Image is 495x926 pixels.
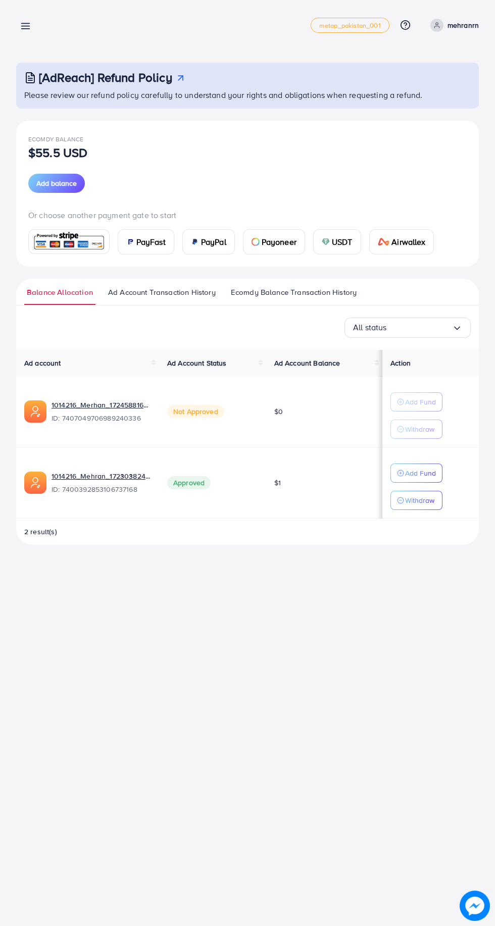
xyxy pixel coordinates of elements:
img: card [378,238,390,246]
p: mehranrn [448,19,479,31]
span: $1 [274,478,281,488]
p: $55.5 USD [28,146,87,159]
span: Ad account [24,358,61,368]
span: Not Approved [167,405,224,418]
span: ID: 7400392853106737168 [52,484,151,494]
a: cardUSDT [313,229,361,254]
a: mehranrn [426,19,479,32]
a: metap_pakistan_001 [311,18,389,33]
span: Balance Allocation [27,287,93,298]
p: Withdraw [405,423,434,435]
button: Withdraw [390,491,442,510]
img: card [322,238,330,246]
span: PayFast [136,236,166,248]
a: 1014216_Merhan_1724588164299 [52,400,151,410]
span: $0 [274,406,283,417]
div: <span class='underline'>1014216_Mehran_1723038241071</span></br>7400392853106737168 [52,471,151,494]
a: cardPayoneer [243,229,305,254]
span: Ecomdy Balance [28,135,83,143]
button: Withdraw [390,420,442,439]
img: ic-ads-acc.e4c84228.svg [24,400,46,423]
span: metap_pakistan_001 [319,22,381,29]
span: Add balance [36,178,77,188]
input: Search for option [387,320,452,335]
span: Action [390,358,411,368]
img: card [32,231,106,252]
p: Add Fund [405,396,436,408]
span: ID: 7407049706989240336 [52,413,151,423]
img: image [460,891,490,921]
span: Ad Account Balance [274,358,340,368]
a: cardPayFast [118,229,174,254]
span: Ad Account Status [167,358,227,368]
span: Payoneer [262,236,296,248]
span: Approved [167,476,211,489]
a: cardPayPal [182,229,235,254]
img: ic-ads-acc.e4c84228.svg [24,472,46,494]
img: card [252,238,260,246]
p: Add Fund [405,467,436,479]
h3: [AdReach] Refund Policy [39,70,172,85]
span: Ecomdy Balance Transaction History [231,287,357,298]
button: Add Fund [390,464,442,483]
a: 1014216_Mehran_1723038241071 [52,471,151,481]
button: Add balance [28,174,85,193]
div: <span class='underline'>1014216_Merhan_1724588164299</span></br>7407049706989240336 [52,400,151,423]
p: Or choose another payment gate to start [28,209,467,221]
span: All status [353,320,387,335]
span: PayPal [201,236,226,248]
p: Withdraw [405,494,434,506]
span: USDT [332,236,353,248]
a: card [28,229,110,254]
img: card [126,238,134,246]
span: Airwallex [391,236,425,248]
span: Ad Account Transaction History [108,287,216,298]
span: 2 result(s) [24,527,57,537]
p: Please review our refund policy carefully to understand your rights and obligations when requesti... [24,89,473,101]
div: Search for option [344,318,471,338]
button: Add Fund [390,392,442,411]
a: cardAirwallex [369,229,434,254]
img: card [191,238,199,246]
